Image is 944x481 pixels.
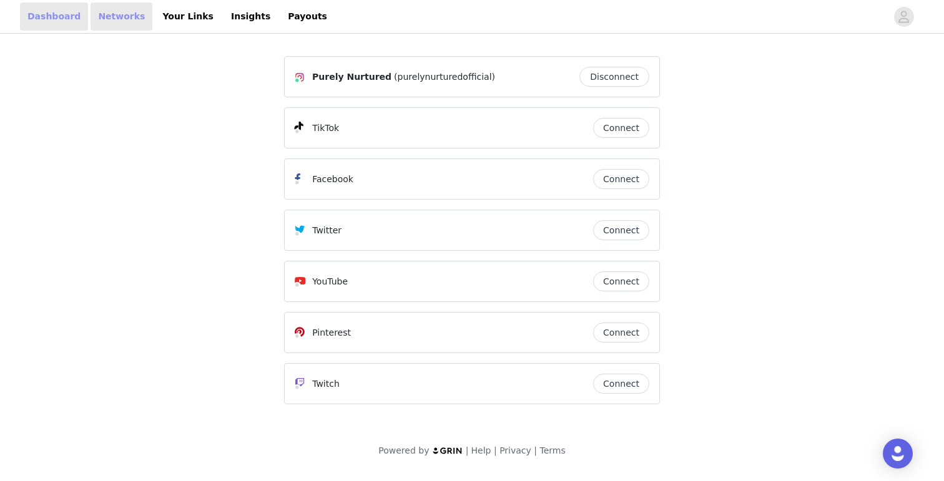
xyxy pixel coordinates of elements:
[499,445,531,455] a: Privacy
[579,67,649,87] button: Disconnect
[224,2,278,31] a: Insights
[280,2,335,31] a: Payouts
[312,173,353,186] p: Facebook
[155,2,221,31] a: Your Links
[312,122,339,135] p: TikTok
[471,445,491,455] a: Help
[312,224,342,237] p: Twitter
[432,447,463,455] img: logo
[394,70,495,84] span: (purelynurturedofficial)
[593,220,649,240] button: Connect
[312,326,351,339] p: Pinterest
[593,118,649,138] button: Connect
[91,2,152,31] a: Networks
[20,2,88,31] a: Dashboard
[534,445,537,455] span: |
[378,445,429,455] span: Powered by
[593,169,649,189] button: Connect
[295,72,305,82] img: Instagram Icon
[898,7,910,27] div: avatar
[494,445,497,455] span: |
[883,439,913,469] div: Open Intercom Messenger
[312,70,391,84] span: Purely Nurtured
[312,377,340,391] p: Twitch
[539,445,565,455] a: Terms
[593,374,649,394] button: Connect
[593,271,649,291] button: Connect
[466,445,469,455] span: |
[593,323,649,343] button: Connect
[312,275,348,288] p: YouTube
